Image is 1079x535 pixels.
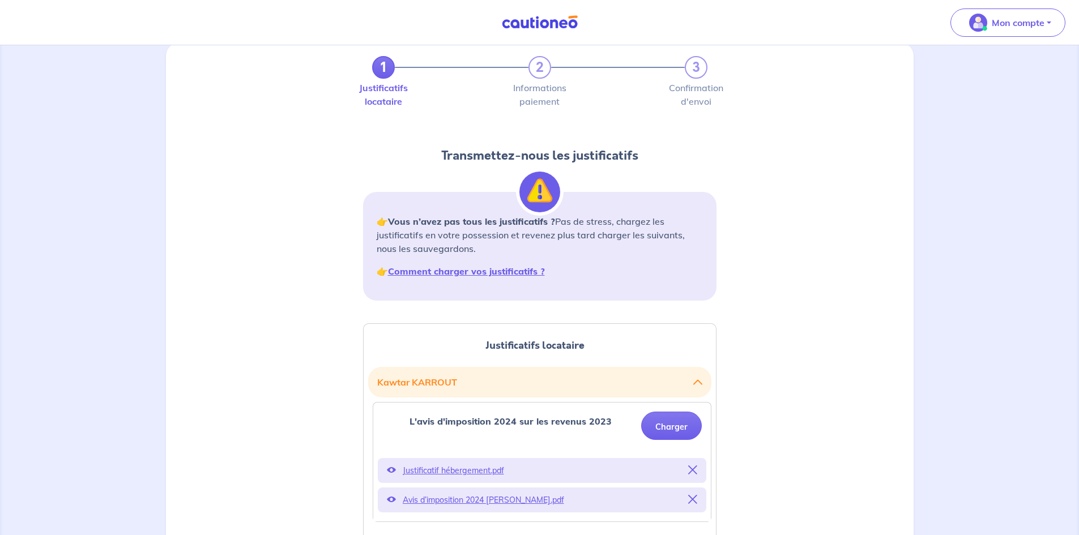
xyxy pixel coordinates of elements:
[641,412,702,440] button: Charger
[410,416,612,427] strong: L'avis d'imposition 2024 sur les revenus 2023
[688,492,697,508] button: Supprimer
[388,266,545,277] a: Comment charger vos justificatifs ?
[403,463,681,478] p: Justificatif hébergement.pdf
[528,83,551,106] label: Informations paiement
[372,83,395,106] label: Justificatifs locataire
[387,463,396,478] button: Voir
[363,147,717,165] h2: Transmettez-nous les justificatifs
[685,83,707,106] label: Confirmation d'envoi
[485,338,585,353] span: Justificatifs locataire
[373,402,711,522] div: categoryName: lavis-dimposition-2024-sur-les-revenus-2023, userCategory: cdi
[377,264,703,278] p: 👉
[969,14,987,32] img: illu_account_valid_menu.svg
[519,172,560,212] img: illu_alert.svg
[377,215,703,255] p: 👉 Pas de stress, chargez les justificatifs en votre possession et revenez plus tard charger les s...
[388,216,555,227] strong: Vous n’avez pas tous les justificatifs ?
[403,492,681,508] p: Avis d’imposition 2024 [PERSON_NAME].pdf
[497,15,582,29] img: Cautioneo
[992,16,1044,29] p: Mon compte
[387,492,396,508] button: Voir
[950,8,1065,37] button: illu_account_valid_menu.svgMon compte
[372,56,395,79] a: 1
[688,463,697,478] button: Supprimer
[377,371,702,393] button: Kawtar KARROUT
